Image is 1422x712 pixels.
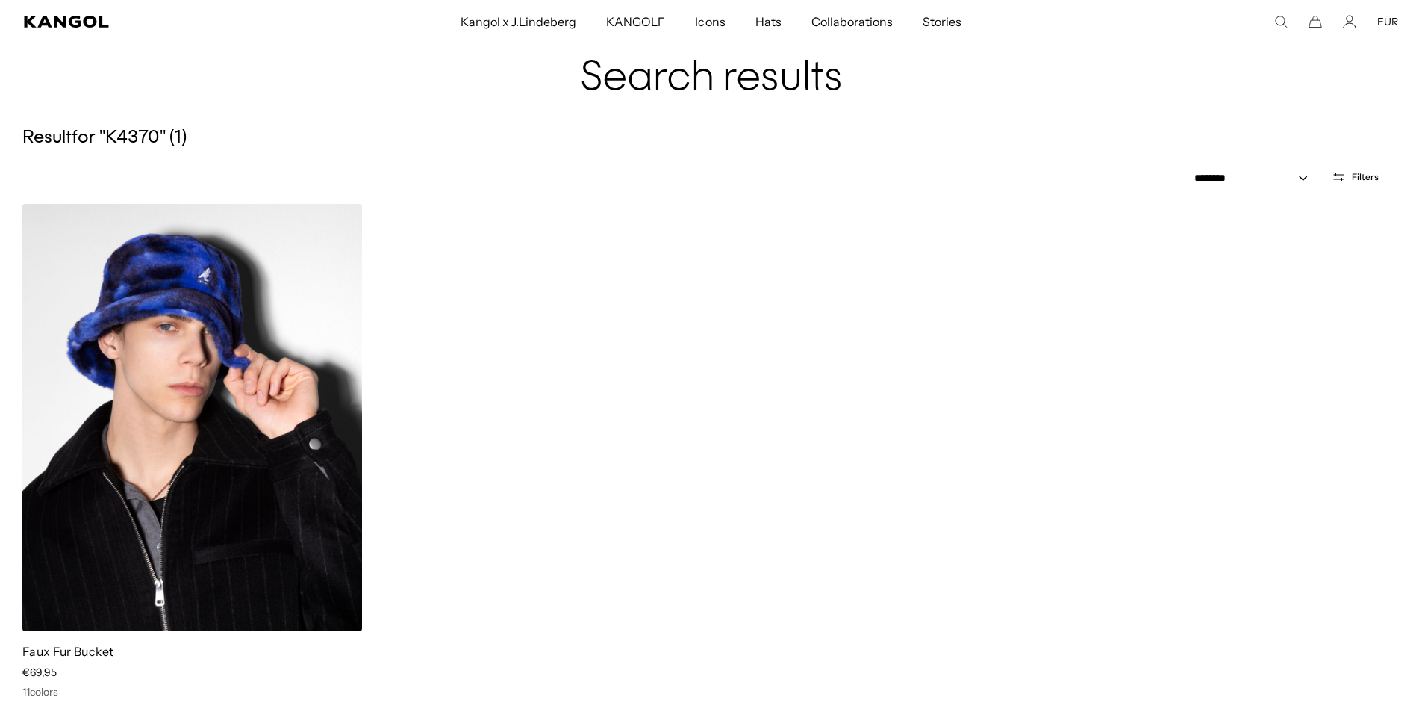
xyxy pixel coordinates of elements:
[1377,15,1398,28] button: EUR
[22,644,114,659] a: Faux Fur Bucket
[1352,172,1379,182] span: Filters
[22,7,1400,103] h1: Search results
[24,16,305,28] a: Kangol
[22,127,1400,149] h5: Result for " K4370 " ( 1 )
[1188,170,1323,186] select: Sort by: Featured
[22,666,57,679] span: €69,95
[1309,15,1322,28] button: Cart
[1323,170,1388,184] button: Open filters
[22,204,362,631] img: Faux Fur Bucket
[1274,15,1288,28] summary: Search here
[1343,15,1356,28] a: Account
[22,685,362,699] div: 11 colors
